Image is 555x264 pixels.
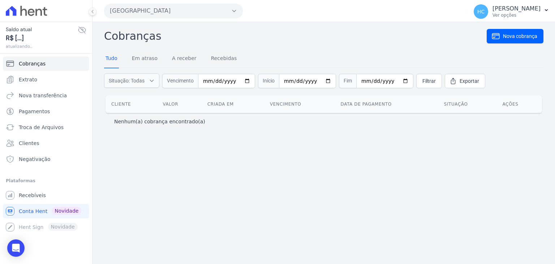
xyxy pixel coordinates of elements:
span: Negativação [19,156,51,163]
span: Recebíveis [19,192,46,199]
a: Nova transferência [3,88,89,103]
th: Criada em [202,95,264,113]
span: Extrato [19,76,37,83]
button: Situação: Todas [104,73,159,88]
th: Valor [157,95,202,113]
span: Nova transferência [19,92,67,99]
span: Cobranças [19,60,46,67]
a: Extrato [3,72,89,87]
span: Saldo atual [6,26,78,33]
span: Fim [339,74,356,88]
a: Nova cobrança [487,29,543,43]
a: Filtrar [416,74,442,88]
th: Data de pagamento [335,95,438,113]
a: Negativação [3,152,89,166]
button: HC [PERSON_NAME] Ver opções [468,1,555,22]
span: Exportar [460,77,479,85]
h2: Cobranças [104,28,487,44]
a: Clientes [3,136,89,150]
span: Pagamentos [19,108,50,115]
a: Recebidas [210,50,238,68]
th: Ações [496,95,542,113]
div: Open Intercom Messenger [7,239,25,257]
span: Novidade [52,207,81,215]
p: Ver opções [492,12,541,18]
a: Cobranças [3,56,89,71]
button: [GEOGRAPHIC_DATA] [104,4,243,18]
span: Nova cobrança [503,33,537,40]
a: Troca de Arquivos [3,120,89,135]
span: Vencimento [162,74,198,88]
span: Início [258,74,279,88]
a: Tudo [104,50,119,68]
th: Vencimento [264,95,335,113]
p: [PERSON_NAME] [492,5,541,12]
nav: Sidebar [6,56,86,234]
span: Conta Hent [19,208,47,215]
a: Exportar [445,74,485,88]
a: Recebíveis [3,188,89,203]
a: A receber [171,50,198,68]
a: Em atraso [130,50,159,68]
span: atualizando... [6,43,78,50]
span: Clientes [19,140,39,147]
span: HC [477,9,485,14]
a: Conta Hent Novidade [3,204,89,218]
div: Plataformas [6,176,86,185]
span: Filtrar [422,77,436,85]
span: R$ [...] [6,33,78,43]
p: Nenhum(a) cobrança encontrado(a) [114,118,205,125]
th: Situação [438,95,497,113]
a: Pagamentos [3,104,89,119]
span: Situação: Todas [109,77,145,84]
span: Troca de Arquivos [19,124,64,131]
th: Cliente [106,95,157,113]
